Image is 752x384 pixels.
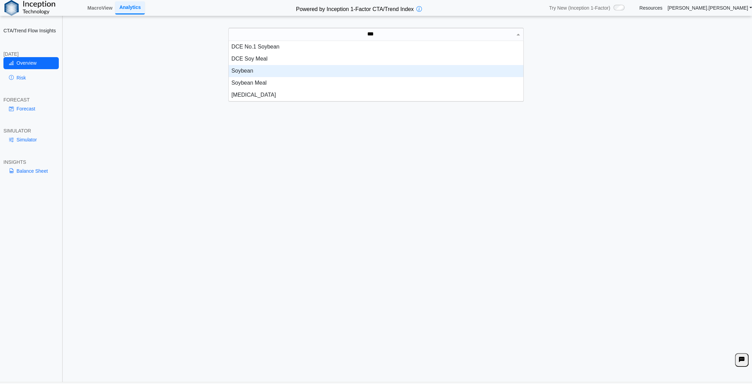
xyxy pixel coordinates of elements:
[293,3,416,13] h2: Powered by Inception 1-Factor CTA/Trend Index
[229,89,523,101] div: [MEDICAL_DATA]
[85,2,115,14] a: MacroView
[3,134,59,146] a: Simulator
[3,159,59,165] div: INSIGHTS
[3,72,59,84] a: Risk
[549,5,610,11] span: Try New (Inception 1-Factor)
[229,41,523,53] div: DCE No.1 Soybean
[3,97,59,103] div: FORECAST
[3,51,59,57] div: [DATE]
[639,5,662,11] a: Resources
[65,86,750,93] h3: Please Select an Asset to Start
[3,57,59,69] a: Overview
[3,128,59,134] div: SIMULATOR
[229,41,523,101] div: grid
[667,5,752,11] a: [PERSON_NAME].[PERSON_NAME]
[3,103,59,115] a: Forecast
[229,53,523,65] div: DCE Soy Meal
[229,77,523,89] div: Soybean Meal
[229,65,523,77] div: Soybean
[3,28,59,34] h2: CTA/Trend Flow Insights
[115,1,145,14] a: Analytics
[67,60,749,64] h5: Positioning data updated at previous day close; Price and Flow estimates updated intraday (15-min...
[3,165,59,177] a: Balance Sheet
